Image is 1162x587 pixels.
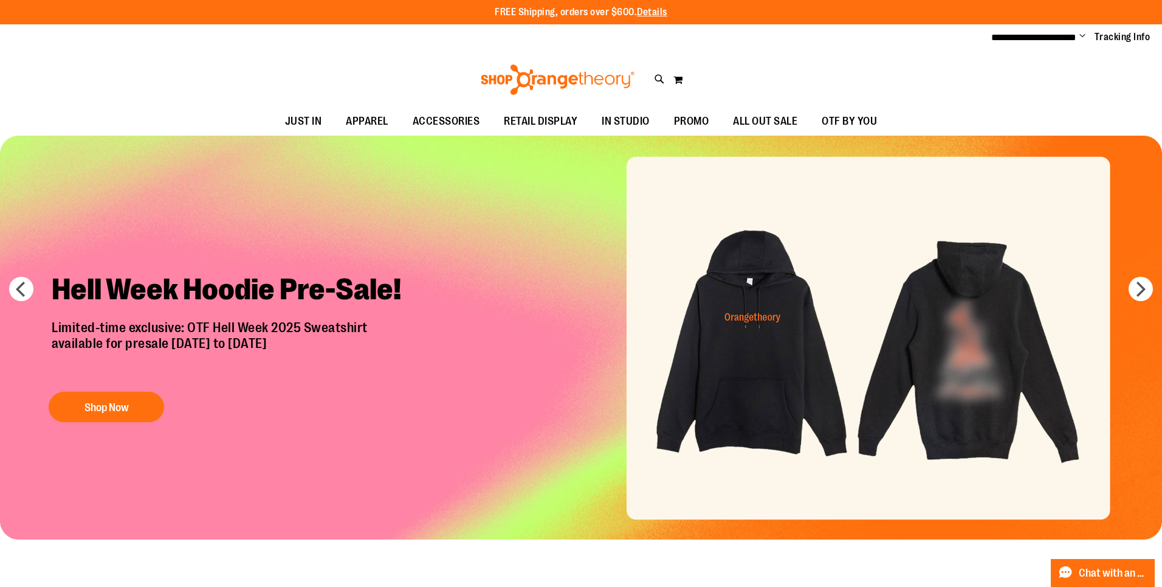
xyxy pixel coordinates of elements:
[346,108,388,135] span: APPAREL
[495,5,667,19] p: FREE Shipping, orders over $600.
[285,108,322,135] span: JUST IN
[479,64,636,95] img: Shop Orangetheory
[1079,568,1147,579] span: Chat with an Expert
[674,108,709,135] span: PROMO
[43,262,422,428] a: Hell Week Hoodie Pre-Sale! Limited-time exclusive: OTF Hell Week 2025 Sweatshirtavailable for pre...
[9,277,33,301] button: prev
[602,108,650,135] span: IN STUDIO
[413,108,480,135] span: ACCESSORIES
[637,7,667,18] a: Details
[49,392,164,422] button: Shop Now
[504,108,577,135] span: RETAIL DISPLAY
[1051,559,1155,587] button: Chat with an Expert
[822,108,877,135] span: OTF BY YOU
[43,320,422,380] p: Limited-time exclusive: OTF Hell Week 2025 Sweatshirt available for presale [DATE] to [DATE]
[1079,31,1085,43] button: Account menu
[1129,277,1153,301] button: next
[43,262,422,320] h2: Hell Week Hoodie Pre-Sale!
[1095,30,1150,44] a: Tracking Info
[733,108,797,135] span: ALL OUT SALE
